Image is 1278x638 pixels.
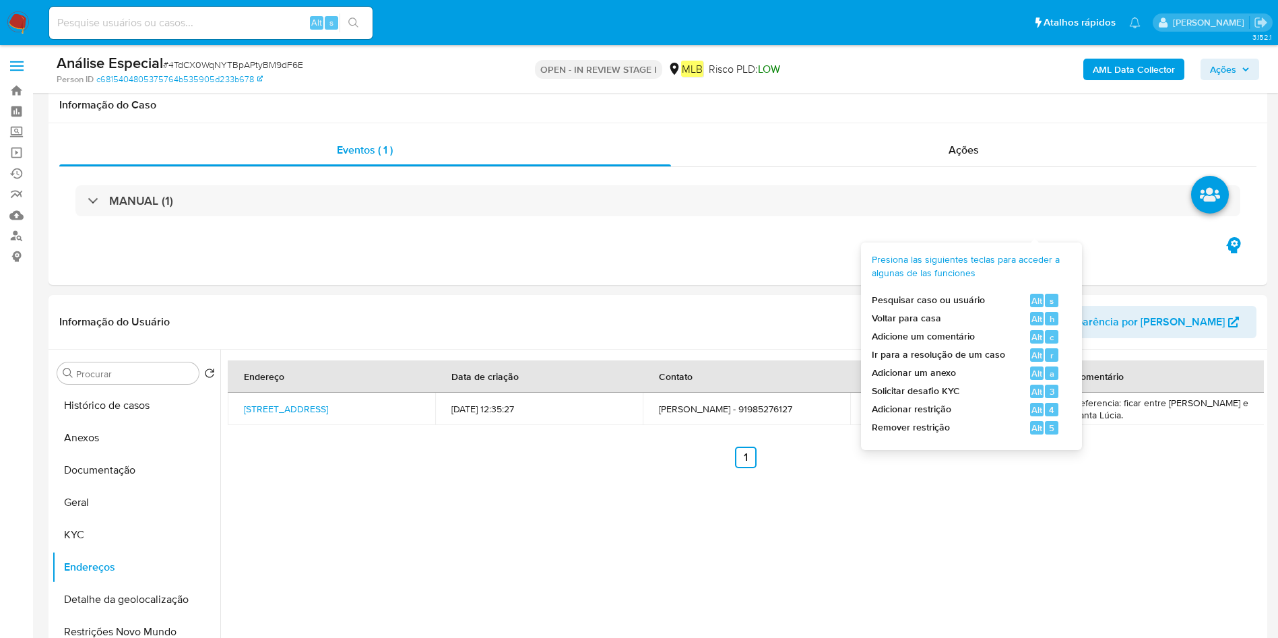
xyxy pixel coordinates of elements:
[1045,306,1225,338] span: Veja Aparência por [PERSON_NAME]
[1201,59,1259,80] button: Ações
[1050,385,1054,398] span: 3
[1049,404,1054,416] span: 4
[872,385,960,398] span: Solicitar desafio KYC
[63,368,73,379] button: Procurar
[76,368,193,380] input: Procurar
[435,360,643,393] th: Data de criação
[1031,422,1042,435] span: Alt
[1031,367,1042,380] span: Alt
[1031,349,1042,362] span: Alt
[1050,367,1054,380] span: a
[1031,331,1042,344] span: Alt
[1173,16,1249,29] p: juliane.miranda@mercadolivre.com
[872,253,1060,280] span: Presiona las siguientes teclas para acceder a algunas de las funciones
[57,73,94,86] b: Person ID
[872,403,951,416] span: Adicionar restrição
[337,142,393,158] span: Eventos ( 1 )
[109,193,173,208] h3: MANUAL (1)
[52,486,220,519] button: Geral
[1210,59,1236,80] span: Ações
[163,58,303,71] span: # 4TdCX0WqNYTBpAPtyBM9dF6E
[329,16,333,29] span: s
[435,393,643,425] td: [DATE] 12:35:27
[52,454,220,486] button: Documentação
[1050,349,1054,362] span: r
[709,62,780,77] span: Risco PLD:
[1031,404,1042,416] span: Alt
[1050,331,1054,344] span: c
[1031,294,1042,307] span: Alt
[872,366,956,380] span: Adicionar um anexo
[244,402,328,416] a: [STREET_ADDRESS]
[758,61,780,77] span: LOW
[872,348,1005,362] span: Ir para a resolução de um caso
[1050,313,1054,325] span: h
[52,422,220,454] button: Anexos
[643,393,850,425] td: [PERSON_NAME] - 91985276127
[850,360,1058,393] th: Status
[535,60,662,79] p: OPEN - IN REVIEW STAGE I
[1058,360,1265,393] th: Comentário
[872,330,975,344] span: Adicione um comentário
[681,61,703,77] em: MLB
[52,519,220,551] button: KYC
[52,551,220,583] button: Endereços
[96,73,263,86] a: c6815404805375764b535905d233b678
[49,14,373,32] input: Pesquise usuários ou casos...
[1031,313,1042,325] span: Alt
[1050,294,1054,307] span: s
[57,52,163,73] b: Análise Especial
[1031,385,1042,398] span: Alt
[1049,422,1054,435] span: 5
[59,98,1256,112] h1: Informação do Caso
[1058,393,1265,425] td: Referencia: ficar entre [PERSON_NAME] e Santa Lúcia.
[872,421,950,435] span: Remover restrição
[735,447,757,468] a: Ir a la página 1
[872,294,985,307] span: Pesquisar caso ou usuário
[204,368,215,383] button: Retornar ao pedido padrão
[1083,59,1184,80] button: AML Data Collector
[228,360,435,393] th: Endereço
[59,315,170,329] h1: Informação do Usuário
[1044,15,1116,30] span: Atalhos rápidos
[643,360,850,393] th: Contato
[1027,306,1256,338] button: Veja Aparência por [PERSON_NAME]
[340,13,367,32] button: search-icon
[75,185,1240,216] div: MANUAL (1)
[52,583,220,616] button: Detalhe da geolocalização
[1254,15,1268,30] a: Sair
[872,312,941,325] span: Voltar para casa
[228,447,1264,468] nav: Paginación
[1093,59,1175,80] b: AML Data Collector
[1129,17,1141,28] a: Notificações
[311,16,322,29] span: Alt
[52,389,220,422] button: Histórico de casos
[949,142,979,158] span: Ações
